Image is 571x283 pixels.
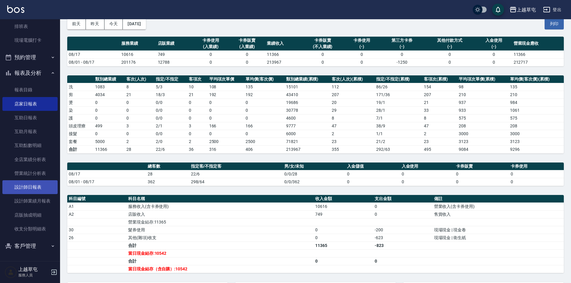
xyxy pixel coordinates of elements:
td: 3000 [457,130,509,138]
td: 30 [67,226,127,234]
td: 208 [457,122,509,130]
th: 單均價(客次價) [244,75,285,83]
td: 22/6 [154,145,187,153]
td: 9296 [509,145,564,153]
td: 合計 [67,145,94,153]
td: 7 / 1 [375,114,422,122]
td: 08/17 [67,50,120,58]
a: 互助點數明細 [2,138,58,152]
td: 0 [193,50,229,58]
td: 210 [457,91,509,99]
td: 2 [125,138,154,145]
td: 192 [208,91,244,99]
td: 28 [146,170,189,178]
td: 12788 [156,58,193,66]
td: 洗 [67,83,94,91]
a: 設計師業績月報表 [2,194,58,208]
td: 212717 [512,58,564,66]
th: 營業現金應收 [512,37,564,51]
td: 頭皮理療 [67,122,94,130]
td: 19 / 1 [375,99,422,106]
td: 22/6 [189,170,283,178]
th: 客次(人次)(累積) [330,75,374,83]
td: 192 [244,91,285,99]
td: 47 [422,122,457,130]
td: 26 [67,234,127,242]
th: 單均價(客次價)(累積) [509,75,564,83]
td: 售貨收入 [433,210,564,218]
td: 0 [187,99,207,106]
div: (入業績) [194,44,228,50]
td: 0 [94,106,125,114]
td: 10616 [314,202,373,210]
td: 207 [422,91,457,99]
th: 平均項次單價 [208,75,244,83]
td: 0 [314,257,373,265]
td: 47 [330,122,374,130]
td: 0 [302,50,343,58]
td: 20 [330,99,374,106]
td: 71821 [285,138,331,145]
table: a dense table [67,163,564,186]
td: 166 [208,122,244,130]
td: 201176 [120,58,156,66]
td: 11366 [94,145,125,153]
th: 入金使用 [400,163,455,170]
div: (-) [477,44,510,50]
td: -200 [373,226,433,234]
div: 卡券使用 [345,37,378,44]
td: 0 [424,50,476,58]
div: 其他付款方式 [425,37,474,44]
td: 0 [424,58,476,66]
td: 154 [422,83,457,91]
td: 0 [302,58,343,66]
img: Person [5,266,17,278]
th: 卡券販賣 [455,163,509,170]
td: 23 [330,138,374,145]
td: 2500 [244,138,285,145]
td: 1 / 1 [375,130,422,138]
button: 上越草屯 [507,4,538,16]
td: 現場現金 | 現金卷 [433,226,564,234]
td: 9084 [457,145,509,153]
th: 入金儲值 [346,163,400,170]
td: 08/01 - 08/17 [67,58,120,66]
img: Logo [7,5,24,13]
td: 0 [208,130,244,138]
button: 預約管理 [2,50,58,65]
td: 6000 [285,130,331,138]
td: 0 [229,50,265,58]
td: 0 [455,178,509,186]
td: 0 [125,99,154,106]
td: 2 [187,138,207,145]
a: 收支分類明細表 [2,222,58,236]
td: -823 [373,242,433,249]
button: 今天 [104,18,123,29]
td: 292/63 [375,145,422,153]
td: 0 [455,170,509,178]
td: 11366 [512,50,564,58]
td: 28 [125,145,154,153]
td: 其他(雜項)收支 [127,234,314,242]
table: a dense table [67,195,564,273]
td: 10 [187,83,207,91]
td: 21 [125,91,154,99]
th: 類別總業績 [94,75,125,83]
td: 剪 [67,91,94,99]
td: 575 [509,114,564,122]
td: 0 [343,50,380,58]
td: 0 / 0 [154,99,187,106]
button: 列印 [545,18,564,29]
td: 0 [208,99,244,106]
div: (-) [345,44,378,50]
div: 第三方卡券 [381,37,422,44]
button: [DATE] [123,18,146,29]
td: 166 [244,122,285,130]
td: 362 [146,178,189,186]
a: 報表目錄 [2,83,58,97]
th: 備註 [433,195,564,203]
button: 前天 [67,18,86,29]
td: 208 [509,122,564,130]
td: 316 [208,145,244,153]
div: (入業績) [231,44,264,50]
